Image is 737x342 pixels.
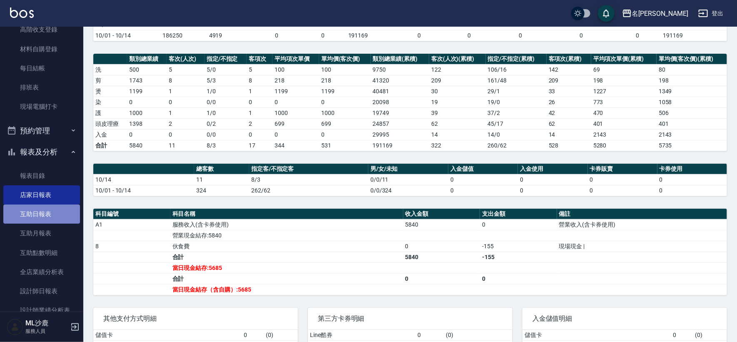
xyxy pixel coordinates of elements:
a: 設計師業績分析表 [3,301,80,320]
td: 0 [247,97,272,107]
a: 排班表 [3,78,80,97]
td: 19 [429,97,486,107]
th: 單均價(客次價) [319,54,371,65]
th: 指定客/不指定客 [249,164,368,175]
td: 1349 [657,86,727,97]
a: 互助日報表 [3,205,80,224]
td: 0 [247,129,272,140]
td: 19 / 0 [486,97,547,107]
td: 10/01 - 10/14 [93,30,160,41]
span: 入金儲值明細 [532,315,717,323]
td: 0 [448,174,518,185]
td: 0 [480,273,557,284]
a: 設計師日報表 [3,282,80,301]
th: 入金使用 [518,164,587,175]
td: 1227 [591,86,657,97]
td: 161 / 48 [486,75,547,86]
td: 0 [657,174,727,185]
td: 5280 [591,140,657,151]
td: 322 [429,140,486,151]
td: 218 [272,75,319,86]
span: 第三方卡券明細 [318,315,502,323]
td: 現場現金 | [557,241,727,252]
td: 8 [247,75,272,86]
span: 其他支付方式明細 [103,315,288,323]
th: 指定/不指定(累積) [486,54,547,65]
button: 報表及分析 [3,141,80,163]
td: 19749 [371,107,429,118]
th: 客次(人次)(累積) [429,54,486,65]
td: 1000 [127,107,167,118]
td: 506 [657,107,727,118]
th: 科目編號 [93,209,170,220]
td: 5735 [657,140,727,151]
th: 客項次(累積) [547,54,591,65]
td: 106 / 16 [486,64,547,75]
td: 1000 [272,107,319,118]
td: 0 [272,129,319,140]
td: 699 [319,118,371,129]
td: 儲值卡 [522,330,671,341]
td: 42 [547,107,591,118]
th: 客次(人次) [167,54,204,65]
td: 191169 [346,30,392,41]
td: 470 [591,107,657,118]
img: Logo [10,7,34,18]
td: 1199 [127,86,167,97]
th: 入金儲值 [448,164,518,175]
td: 198 [591,75,657,86]
td: 0/0/324 [368,185,448,196]
td: 531 [319,140,371,151]
td: 0 [615,30,661,41]
a: 互助月報表 [3,224,80,243]
td: 1 [247,107,272,118]
th: 卡券販賣 [588,164,657,175]
th: 單均價(客次價)(累積) [657,54,727,65]
td: 1199 [272,86,319,97]
td: 11 [167,140,204,151]
td: 0 [588,174,657,185]
td: 0 [253,30,300,41]
td: 8 [93,241,170,252]
td: 528 [547,140,591,151]
th: 科目名稱 [170,209,403,220]
td: 10/01 - 10/14 [93,185,194,196]
td: 0 [480,219,557,230]
td: 100 [272,64,319,75]
th: 收入金額 [403,209,480,220]
td: 0 [548,30,615,41]
td: 0 [300,30,346,41]
td: 0 [272,97,319,107]
td: 0 / 0 [205,129,247,140]
td: 2 [167,118,204,129]
td: 29995 [371,129,429,140]
th: 平均項次單價(累積) [591,54,657,65]
td: 1000 [319,107,371,118]
a: 材料自購登錄 [3,40,80,59]
td: 191169 [371,140,429,151]
table: a dense table [93,164,727,196]
td: 1 [167,86,204,97]
a: 店家日報表 [3,185,80,205]
td: 45 / 17 [486,118,547,129]
td: 262/62 [249,185,368,196]
td: 1 / 0 [205,107,247,118]
td: ( 0 ) [693,330,727,341]
td: 209 [547,75,591,86]
th: 總客數 [194,164,249,175]
a: 互助點數明細 [3,243,80,262]
td: 33 [547,86,591,97]
td: 62 [547,118,591,129]
td: A1 [93,219,170,230]
td: 5 / 0 [205,64,247,75]
td: 0 [518,185,587,196]
td: 8/3 [249,174,368,185]
td: 0 [518,174,587,185]
td: 合計 [170,273,403,284]
td: 0 [416,330,444,341]
th: 類別總業績 [127,54,167,65]
td: 10/14 [93,174,194,185]
td: 合計 [170,252,403,262]
td: 62 [429,118,486,129]
td: 209 [429,75,486,86]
